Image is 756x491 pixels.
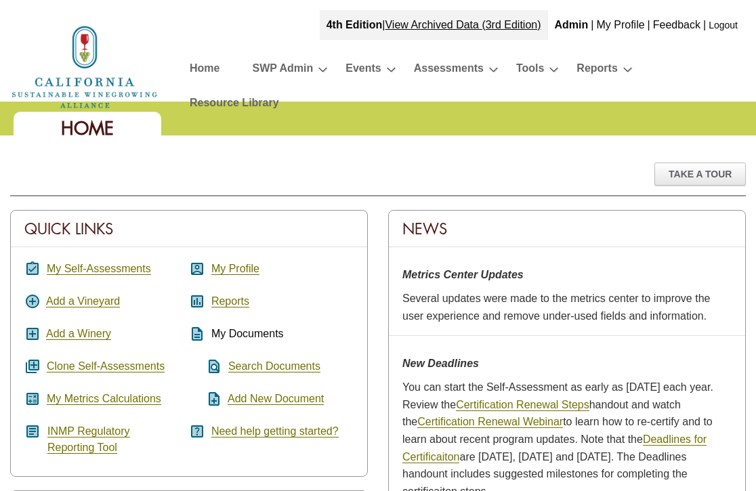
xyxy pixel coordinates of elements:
a: Home [190,59,219,83]
a: Clone Self-Assessments [47,360,165,372]
strong: New Deadlines [402,358,479,369]
a: Events [345,59,381,83]
a: Assessments [414,59,484,83]
a: My Metrics Calculations [47,393,161,405]
a: Feedback [653,19,700,30]
a: View Archived Data (3rd Edition) [385,19,541,30]
i: help_center [189,423,205,440]
a: Logout [709,20,738,30]
a: My Profile [211,263,259,275]
a: Reports [576,59,617,83]
div: | [589,10,595,40]
i: add_circle [24,293,41,309]
a: Home [10,60,159,72]
a: Add a Vineyard [46,295,120,307]
i: find_in_page [189,358,222,375]
a: Deadlines for Certificaiton [402,433,707,463]
span: Home [61,116,114,140]
a: INMP RegulatoryReporting Tool [47,425,130,454]
a: Certification Renewal Steps [456,399,589,411]
span: Several updates were made to the metrics center to improve the user experience and remove under-u... [402,293,710,322]
div: | [702,10,707,40]
strong: 4th Edition [327,19,383,30]
div: Quick Links [11,211,367,247]
i: assessment [189,293,205,309]
i: add_box [24,326,41,342]
a: My Profile [596,19,644,30]
img: logo_cswa2x.png [10,24,159,110]
a: Resource Library [190,93,279,117]
div: | [320,10,548,40]
div: | [646,10,652,40]
i: account_box [189,261,205,277]
a: Add New Document [228,393,324,405]
a: Tools [516,59,544,83]
i: queue [24,358,41,375]
i: description [189,326,205,342]
b: Admin [555,19,589,30]
i: note_add [189,391,222,407]
a: Search Documents [228,360,320,372]
a: Certification Renewal Webinar [417,416,563,428]
a: Need help getting started? [211,425,339,437]
a: Add a Winery [46,328,111,340]
i: calculate [24,391,41,407]
a: SWP Admin [252,59,313,83]
span: My Documents [211,328,284,339]
i: assignment_turned_in [24,261,41,277]
strong: Metrics Center Updates [402,269,524,280]
div: News [389,211,745,247]
div: Take A Tour [654,163,746,186]
a: Reports [211,295,249,307]
i: article [24,423,41,440]
a: My Self-Assessments [47,263,151,275]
